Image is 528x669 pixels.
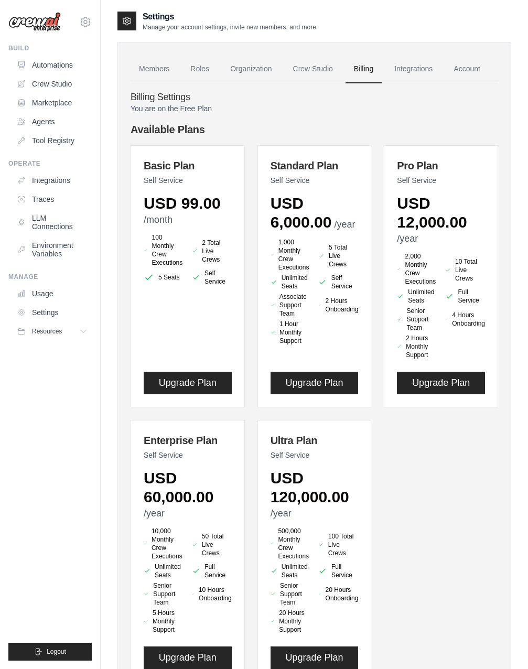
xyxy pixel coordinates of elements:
h3: Ultra Plan [271,433,359,448]
a: Roles [182,55,218,83]
li: 2 Total Live Crews [192,235,232,267]
a: Integrations [386,55,441,83]
a: Account [445,55,489,83]
li: 2 Hours Onboarding [318,293,358,318]
h3: Enterprise Plan [144,433,232,448]
li: 100 Total Live Crews [318,529,358,560]
li: 5 Total Live Crews [318,240,358,272]
li: Unlimited Seats [144,563,184,579]
h4: Available Plans [131,122,498,137]
p: Self Service [397,175,485,186]
p: Self Service [144,450,232,460]
a: Traces [13,191,92,208]
div: Operate [8,159,92,168]
li: Senior Support Team [271,581,310,607]
span: Logout [47,648,66,656]
li: 50 Total Live Crews [192,529,232,560]
span: /year [144,508,165,519]
li: Senior Support Team [397,307,437,332]
p: Self Service [271,175,359,186]
li: Unlimited Seats [271,563,310,579]
h2: Settings [143,10,318,23]
span: USD 120,000.00 [271,469,349,505]
li: 20 Hours Onboarding [318,581,358,607]
li: 4 Hours Onboarding [445,307,485,332]
a: Integrations [13,172,92,189]
li: Self Service [318,274,358,290]
iframe: Chat Widget [476,619,528,669]
a: Environment Variables [13,237,92,262]
span: /year [271,508,292,519]
li: Associate Support Team [271,293,310,318]
button: Upgrade Plan [397,372,485,394]
a: LLM Connections [13,210,92,235]
li: 2 Hours Monthly Support [397,334,437,359]
span: USD 99.00 [144,195,221,212]
li: 100 Monthly Crew Executions [144,233,184,267]
h4: Billing Settings [131,92,498,103]
li: Full Service [318,563,358,579]
button: Upgrade Plan [271,372,359,394]
img: Logo [8,12,61,32]
p: You are on the Free Plan [131,103,498,114]
h3: Standard Plan [271,158,359,173]
h3: Pro Plan [397,158,485,173]
button: Upgrade Plan [271,646,359,669]
div: Manage [8,273,92,281]
li: 500,000 Monthly Crew Executions [271,527,310,560]
li: Unlimited Seats [271,274,310,290]
button: Upgrade Plan [144,646,232,669]
li: 10 Hours Onboarding [192,581,232,607]
p: Manage your account settings, invite new members, and more. [143,23,318,31]
a: Billing [346,55,382,83]
a: Usage [13,285,92,302]
li: Senior Support Team [144,581,184,607]
a: Automations [13,57,92,73]
li: 2,000 Monthly Crew Executions [397,252,437,286]
a: Settings [13,304,92,321]
span: /year [334,219,355,230]
a: Crew Studio [13,75,92,92]
span: /year [397,233,418,244]
a: Marketplace [13,94,92,111]
button: Logout [8,643,92,661]
p: Self Service [144,175,232,186]
button: Upgrade Plan [144,372,232,394]
a: Organization [222,55,280,83]
a: Crew Studio [285,55,341,83]
span: Resources [32,327,62,336]
a: Tool Registry [13,132,92,149]
a: Agents [13,113,92,130]
li: 20 Hours Monthly Support [271,609,310,634]
li: Self Service [192,269,232,286]
li: 10 Total Live Crews [445,254,485,286]
li: 5 Seats [144,269,184,286]
p: Self Service [271,450,359,460]
li: Unlimited Seats [397,288,437,305]
span: /month [144,214,173,225]
span: USD 6,000.00 [271,195,332,231]
li: 1,000 Monthly Crew Executions [271,238,310,272]
a: Members [131,55,178,83]
li: 5 Hours Monthly Support [144,609,184,634]
span: USD 60,000.00 [144,469,213,505]
li: Full Service [445,288,485,305]
li: 1 Hour Monthly Support [271,320,310,345]
li: 10,000 Monthly Crew Executions [144,527,184,560]
div: Build [8,44,92,52]
li: Full Service [192,563,232,579]
span: USD 12,000.00 [397,195,467,231]
button: Resources [13,323,92,340]
h3: Basic Plan [144,158,232,173]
